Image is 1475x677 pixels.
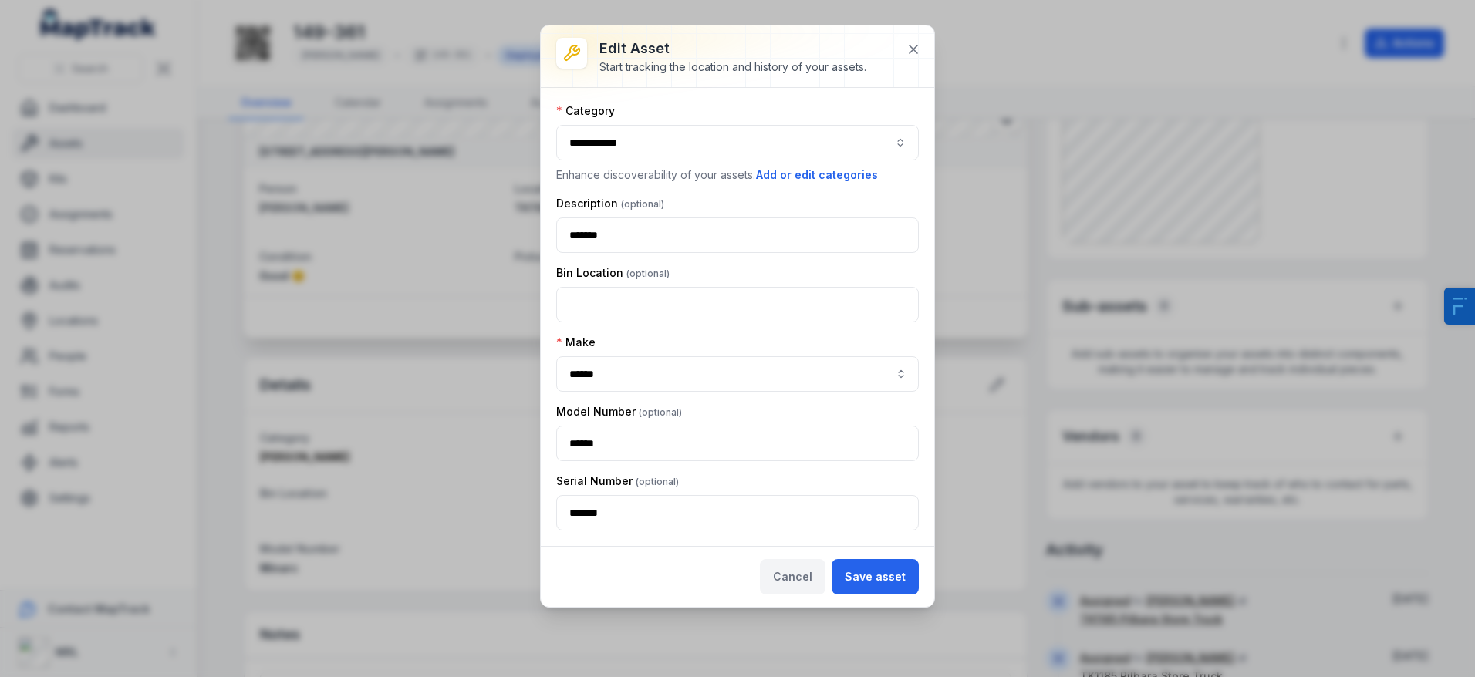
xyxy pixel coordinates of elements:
[599,38,866,59] h3: Edit asset
[755,167,879,184] button: Add or edit categories
[556,356,919,392] input: asset-edit:cf[15393eb2-0c6b-4c50-84c0-5de8936e91c3]-label
[556,167,919,184] p: Enhance discoverability of your assets.
[832,559,919,594] button: Save asset
[599,59,866,75] div: Start tracking the location and history of your assets.
[556,103,615,119] label: Category
[556,265,670,281] label: Bin Location
[556,335,596,350] label: Make
[556,404,682,419] label: Model Number
[760,559,825,594] button: Cancel
[556,196,664,211] label: Description
[556,473,679,489] label: Serial Number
